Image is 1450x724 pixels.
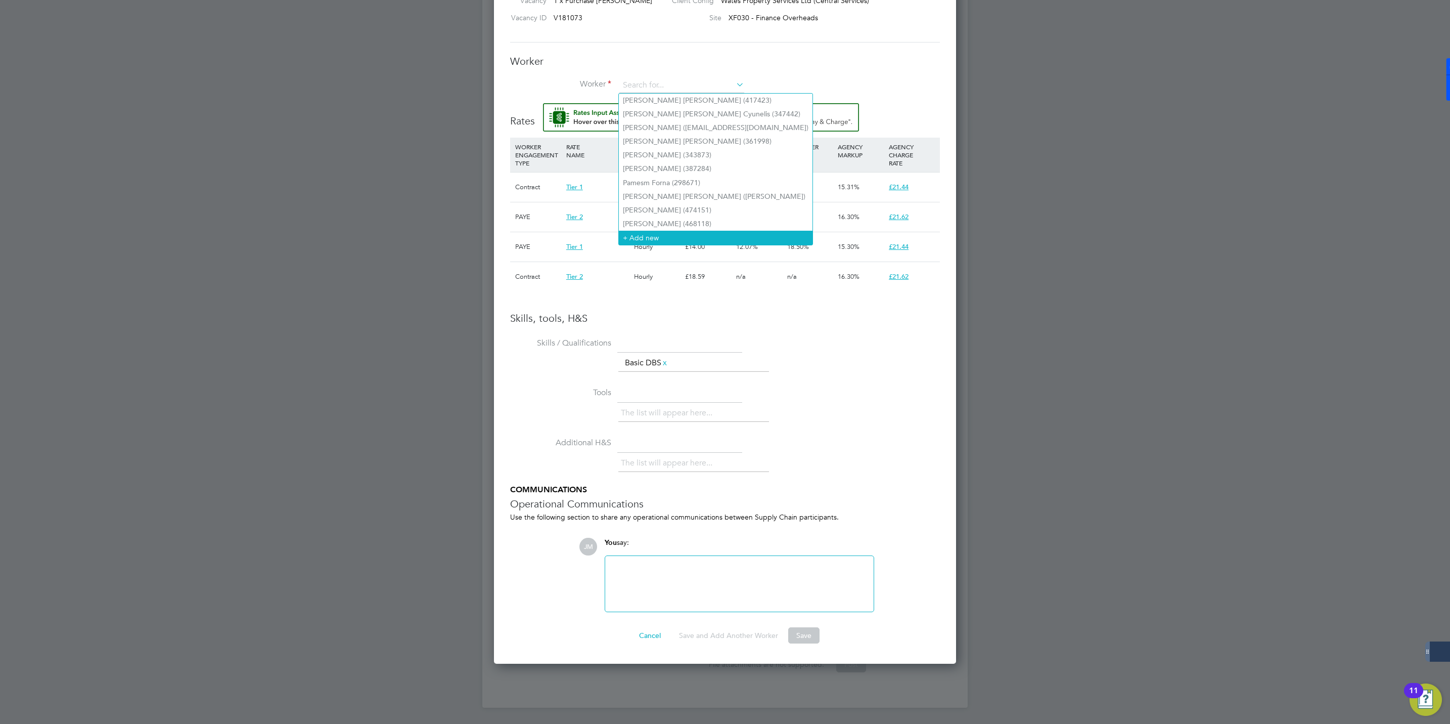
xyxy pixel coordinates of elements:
h5: COMMUNICATIONS [510,485,940,495]
li: [PERSON_NAME] (343873) [619,148,812,162]
span: Tier 2 [566,272,583,281]
h3: Worker [510,55,940,68]
span: 12.07% [736,242,758,251]
h3: Skills, tools, H&S [510,312,940,325]
input: Search for... [619,78,744,93]
span: JM [579,538,597,556]
button: Cancel [631,627,669,644]
li: [PERSON_NAME] (387284) [619,162,812,176]
div: Contract [513,173,564,202]
button: Save [788,627,820,644]
span: You [605,538,617,547]
span: Tier 1 [566,242,583,251]
span: Tier 1 [566,183,583,191]
div: Contract [513,262,564,291]
button: Save and Add Another Worker [671,627,786,644]
li: Pamesm Forna (298671) [619,176,812,190]
span: XF030 - Finance Overheads [729,13,818,22]
span: £21.44 [889,242,909,251]
div: £18.59 [683,262,734,291]
div: PAYE [513,202,564,232]
li: [PERSON_NAME] [PERSON_NAME] (361998) [619,135,812,148]
li: [PERSON_NAME] [PERSON_NAME] (417423) [619,94,812,107]
div: RATE NAME [564,138,631,164]
li: [PERSON_NAME] ([EMAIL_ADDRESS][DOMAIN_NAME]) [619,121,812,135]
label: Tools [510,388,611,398]
div: Hourly [631,232,683,262]
button: Rate Assistant [543,103,859,132]
span: 15.31% [838,183,859,191]
span: 16.30% [838,212,859,221]
div: AGENCY CHARGE RATE [886,138,937,172]
label: Skills / Qualifications [510,338,611,349]
span: V181073 [554,13,582,22]
div: PAYE [513,232,564,262]
span: £21.62 [889,272,909,281]
div: 11 [1409,691,1418,704]
label: Worker [510,79,611,90]
li: The list will appear here... [621,406,716,420]
label: Site [664,13,721,22]
label: Additional H&S [510,438,611,448]
li: Basic DBS [621,356,672,370]
label: Vacancy ID [506,13,547,22]
div: AGENCY MARKUP [835,138,886,164]
span: 16.30% [838,272,859,281]
h3: Rates [510,103,940,127]
h3: Operational Communications [510,497,940,510]
div: Use the following section to share any operational communications between Supply Chain participants. [510,513,940,522]
span: 18.50% [787,242,809,251]
li: [PERSON_NAME] (474151) [619,203,812,217]
div: say: [605,538,874,556]
span: n/a [787,272,797,281]
div: £14.00 [683,232,734,262]
span: 15.30% [838,242,859,251]
span: £21.62 [889,212,909,221]
div: Hourly [631,262,683,291]
li: [PERSON_NAME] [PERSON_NAME] Cyunelis (347442) [619,107,812,121]
li: [PERSON_NAME] (468118) [619,217,812,231]
span: Tier 2 [566,212,583,221]
button: Open Resource Center, 11 new notifications [1410,684,1442,716]
li: The list will appear here... [621,456,716,470]
a: x [661,356,668,369]
li: + Add new [619,231,812,244]
span: £21.44 [889,183,909,191]
li: [PERSON_NAME] [PERSON_NAME] ([PERSON_NAME]) [619,190,812,203]
span: n/a [736,272,746,281]
div: WORKER ENGAGEMENT TYPE [513,138,564,172]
